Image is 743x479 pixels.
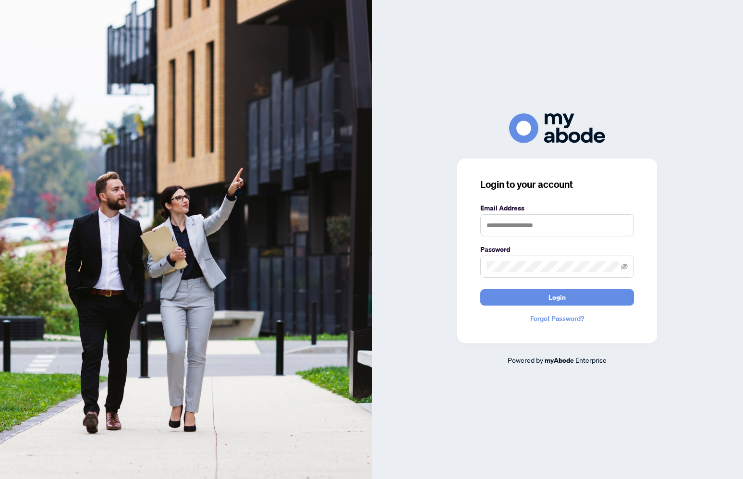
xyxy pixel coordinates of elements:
[480,289,634,306] button: Login
[480,313,634,324] a: Forgot Password?
[545,355,574,366] a: myAbode
[480,178,634,191] h3: Login to your account
[621,263,628,270] span: eye-invisible
[508,356,543,364] span: Powered by
[480,244,634,255] label: Password
[509,113,605,143] img: ma-logo
[480,203,634,213] label: Email Address
[548,290,566,305] span: Login
[575,356,607,364] span: Enterprise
